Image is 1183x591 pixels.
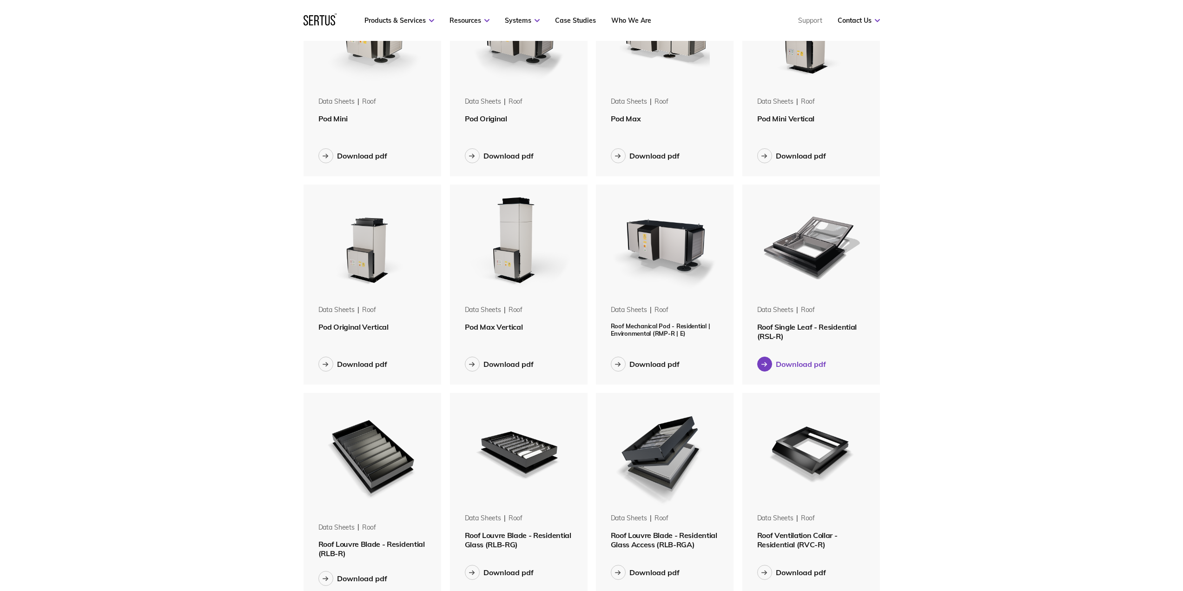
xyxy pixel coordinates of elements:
[757,531,838,549] span: Roof Ventilation Collar - Residential (RVC-R)
[465,305,501,315] div: Data Sheets
[465,514,501,523] div: Data Sheets
[318,322,389,332] span: Pod Original Vertical
[654,97,668,106] div: roof
[483,359,534,369] div: Download pdf
[757,97,793,106] div: Data Sheets
[611,531,717,549] span: Roof Louvre Blade - Residential Glass Access (RLB-RGA)
[465,114,507,123] span: Pod Original
[483,568,534,577] div: Download pdf
[1016,483,1183,591] iframe: Chat Widget
[801,305,815,315] div: roof
[629,568,680,577] div: Download pdf
[801,514,815,523] div: roof
[838,16,880,25] a: Contact Us
[757,514,793,523] div: Data Sheets
[611,16,651,25] a: Who We Are
[364,16,434,25] a: Products & Services
[337,151,387,160] div: Download pdf
[611,565,680,580] button: Download pdf
[318,357,387,372] button: Download pdf
[505,16,540,25] a: Systems
[465,531,571,549] span: Roof Louvre Blade - Residential Glass (RLB-RG)
[757,565,826,580] button: Download pdf
[798,16,822,25] a: Support
[465,97,501,106] div: Data Sheets
[757,305,793,315] div: Data Sheets
[509,305,522,315] div: roof
[318,571,387,586] button: Download pdf
[629,359,680,369] div: Download pdf
[611,114,641,123] span: Pod Max
[465,148,534,163] button: Download pdf
[318,114,348,123] span: Pod Mini
[629,151,680,160] div: Download pdf
[483,151,534,160] div: Download pdf
[611,305,647,315] div: Data Sheets
[611,322,710,337] span: Roof Mechanical Pod - Residential | Environmental (RMP-R | E)
[362,523,376,532] div: roof
[465,322,523,332] span: Pod Max Vertical
[611,148,680,163] button: Download pdf
[449,16,489,25] a: Resources
[318,97,355,106] div: Data Sheets
[801,97,815,106] div: roof
[611,357,680,372] button: Download pdf
[611,97,647,106] div: Data Sheets
[337,359,387,369] div: Download pdf
[654,305,668,315] div: roof
[757,148,826,163] button: Download pdf
[318,539,425,558] span: Roof Louvre Blade - Residential (RLB-R)
[757,357,826,372] button: Download pdf
[465,565,534,580] button: Download pdf
[465,357,534,372] button: Download pdf
[555,16,596,25] a: Case Studies
[776,568,826,577] div: Download pdf
[362,97,376,106] div: roof
[776,359,826,369] div: Download pdf
[318,148,387,163] button: Download pdf
[776,151,826,160] div: Download pdf
[509,97,522,106] div: roof
[654,514,668,523] div: roof
[337,574,387,583] div: Download pdf
[362,305,376,315] div: roof
[318,305,355,315] div: Data Sheets
[757,322,857,341] span: Roof Single Leaf - Residential (RSL-R)
[509,514,522,523] div: roof
[757,114,815,123] span: Pod Mini Vertical
[611,514,647,523] div: Data Sheets
[318,523,355,532] div: Data Sheets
